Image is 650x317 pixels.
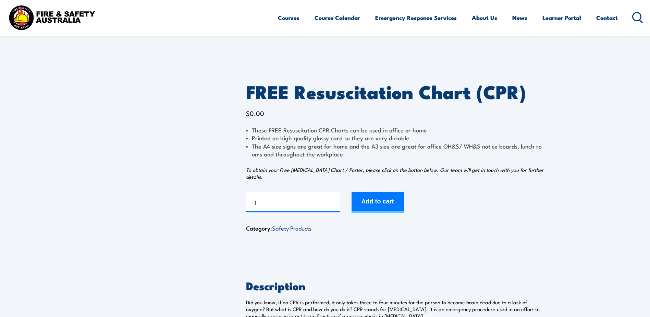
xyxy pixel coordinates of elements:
a: Course Calendar [315,9,360,27]
a: Contact [596,9,618,27]
a: Courses [278,9,299,27]
bdi: 0.00 [246,108,264,118]
input: Product quantity [246,192,340,212]
button: Add to cart [352,192,404,213]
span: Category: [246,224,311,232]
h2: Description [246,281,544,290]
a: Safety Products [272,224,311,232]
li: The A4 size signs are great for home and the A3 size are great for office OH&S/ WH&S notice board... [246,142,544,158]
a: News [512,9,527,27]
span: $ [246,108,250,118]
a: About Us [472,9,497,27]
h1: FREE Resuscitation Chart (CPR) [246,83,544,99]
a: Learner Portal [542,9,581,27]
li: Printed on high quality glossy card so they are very durable [246,134,544,142]
li: These FREE Resuscitation CPR Charts can be used in office or home [246,126,544,134]
a: Emergency Response Services [375,9,457,27]
em: To obtain your Free [MEDICAL_DATA] Chart / Poster, please click on the button below. Our team wil... [246,166,544,180]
